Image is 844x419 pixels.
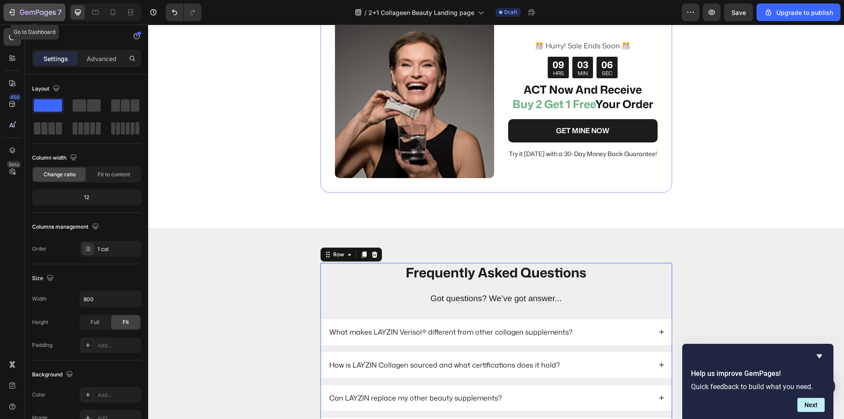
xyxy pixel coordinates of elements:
div: Size [32,273,55,284]
button: Save [724,4,753,21]
span: Buy 2 Get 1 Free [364,72,447,87]
p: MIN [429,46,440,51]
p: Quick feedback to build what you need. [691,383,825,391]
p: Got questions? We’ve got answer... [173,269,523,280]
div: 09 [404,34,416,46]
span: Fit [123,318,129,326]
p: Advanced [87,54,116,63]
a: GET MINE NOW [360,95,509,118]
button: Upgrade to publish [757,4,840,21]
span: Full [91,318,99,326]
span: Try it [DATE] with a 30-Day Money Back Guarantee! [361,125,509,133]
div: Row [183,226,198,234]
div: Upgrade to publish [764,8,833,17]
div: Width [32,295,47,303]
span: Draft [504,8,517,16]
div: Color [32,391,46,399]
p: Row [43,31,117,42]
div: Column width [32,152,79,164]
h2: Frequently Asked Questions [172,238,524,257]
p: GET MINE NOW [408,102,461,111]
span: / [364,8,367,17]
div: 06 [453,34,465,46]
span: Change ratio [44,171,76,179]
div: Add... [98,342,139,350]
p: HRS [404,46,416,51]
button: Next question [797,398,825,412]
p: Can LAYZIN replace my other beauty supplements? [181,369,353,378]
div: Add... [98,391,139,399]
iframe: Design area [148,25,844,419]
div: Order [32,245,47,253]
p: SEC [453,46,465,51]
div: Beta [7,161,21,168]
span: 2+1 Collageen Beauty Landing page [368,8,474,17]
div: 450 [8,94,21,101]
span: Fit to content [98,171,130,179]
div: Padding [32,341,52,349]
p: ACT Now And Receive Your Order [361,58,509,87]
button: Hide survey [814,351,825,361]
h2: Help us improve GemPages! [691,368,825,379]
p: ️🎊 Hurry! Sale Ends Soon ️🎊 [361,15,509,28]
input: Auto [80,291,141,307]
div: 12 [34,191,139,204]
div: Help us improve GemPages! [691,351,825,412]
button: 7 [4,4,65,21]
span: Save [731,9,746,16]
div: 03 [429,34,440,46]
p: 7 [58,7,62,18]
div: Layout [32,83,62,95]
div: 1 col [98,245,139,253]
div: Columns management [32,221,101,233]
div: Undo/Redo [166,4,201,21]
p: What makes LAYZIN Verisol® different from other collagen supplements? [181,303,424,312]
div: Background [32,369,75,381]
p: How is LAYZIN Collagen sourced and what certifications does it hold? [181,336,411,345]
p: Settings [44,54,68,63]
div: Height [32,318,48,326]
